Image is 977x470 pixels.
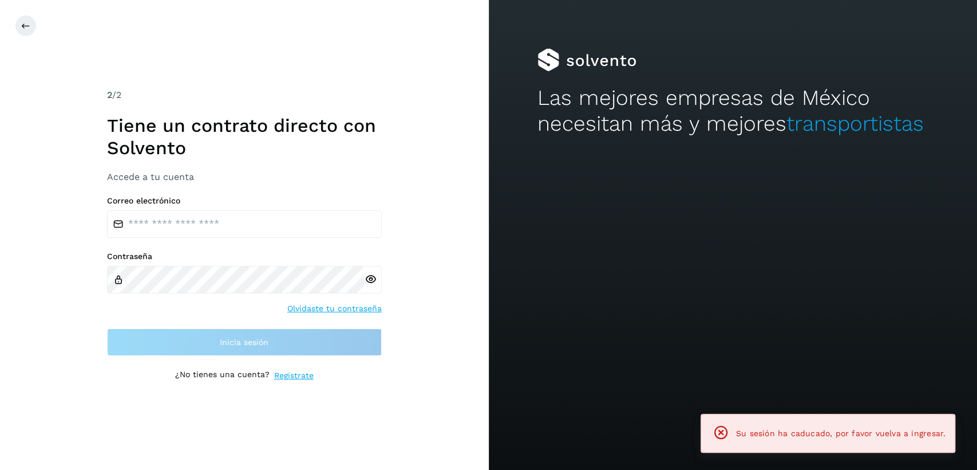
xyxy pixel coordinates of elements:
span: Inicia sesión [220,338,268,346]
p: ¿No tienes una cuenta? [175,370,270,382]
div: /2 [107,88,382,102]
span: transportistas [786,111,924,136]
h1: Tiene un contrato directo con Solvento [107,115,382,159]
span: 2 [107,89,112,100]
span: Su sesión ha caducado, por favor vuelva a ingresar. [736,429,946,438]
h3: Accede a tu cuenta [107,171,382,182]
label: Contraseña [107,252,382,261]
label: Correo electrónico [107,196,382,206]
a: Olvidaste tu contraseña [287,303,382,315]
a: Regístrate [274,370,314,382]
h2: Las mejores empresas de México necesitan más y mejores [537,85,928,136]
button: Inicia sesión [107,328,382,356]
